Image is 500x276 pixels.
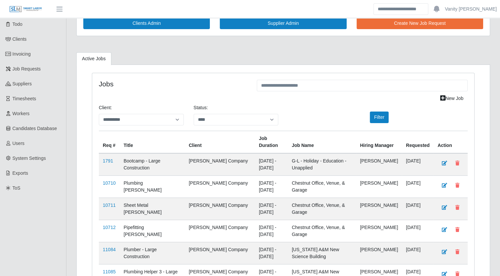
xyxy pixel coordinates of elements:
[103,247,116,252] a: 11084
[288,198,356,220] td: Chestnut Office, Venue, & Garage
[356,153,402,176] td: [PERSON_NAME]
[436,93,468,104] a: New Job
[402,198,434,220] td: [DATE]
[288,153,356,176] td: G-L - Holiday - Education - Unapplied
[120,175,185,198] td: Plumbing [PERSON_NAME]
[120,198,185,220] td: Sheet Metal [PERSON_NAME]
[255,198,288,220] td: [DATE] - [DATE]
[370,112,389,123] button: Filter
[13,81,32,86] span: Suppliers
[13,66,41,71] span: Job Requests
[185,220,255,242] td: [PERSON_NAME] Company
[13,22,22,27] span: Todo
[194,104,208,111] label: Status:
[120,242,185,264] td: Plumber - Large Construction
[288,175,356,198] td: Chestnut Office, Venue, & Garage
[185,131,255,153] th: Client
[13,156,46,161] span: System Settings
[185,175,255,198] td: [PERSON_NAME] Company
[13,36,27,42] span: Clients
[434,131,468,153] th: Action
[13,170,28,176] span: Exports
[99,80,247,88] h4: Jobs
[402,131,434,153] th: Requested
[120,131,185,153] th: Title
[13,51,31,57] span: Invoicing
[288,131,356,153] th: Job Name
[103,158,113,163] a: 1791
[103,203,116,208] a: 10711
[103,269,116,274] a: 11085
[288,242,356,264] td: [US_STATE] A&M New Science Building
[9,6,42,13] img: SLM Logo
[288,220,356,242] td: Chestnut Office, Venue, & Garage
[99,131,120,153] th: Req #
[255,220,288,242] td: [DATE] - [DATE]
[356,242,402,264] td: [PERSON_NAME]
[83,18,210,29] a: Clients Admin
[103,180,116,186] a: 10710
[255,153,288,176] td: [DATE] - [DATE]
[357,18,483,29] a: Create New Job Request
[220,18,346,29] a: Supplier Admin
[103,225,116,230] a: 10712
[402,242,434,264] td: [DATE]
[120,153,185,176] td: Bootcamp - Large Construction
[99,104,112,111] label: Client:
[13,126,57,131] span: Candidates Database
[445,6,497,13] a: Vanity [PERSON_NAME]
[76,52,111,65] a: Active Jobs
[13,185,20,191] span: ToS
[185,153,255,176] td: [PERSON_NAME] Company
[402,175,434,198] td: [DATE]
[356,175,402,198] td: [PERSON_NAME]
[13,141,25,146] span: Users
[185,242,255,264] td: [PERSON_NAME] Company
[13,96,36,101] span: Timesheets
[402,153,434,176] td: [DATE]
[185,198,255,220] td: [PERSON_NAME] Company
[255,131,288,153] th: Job Duration
[255,242,288,264] td: [DATE] - [DATE]
[120,220,185,242] td: Pipefitting [PERSON_NAME]
[356,131,402,153] th: Hiring Manager
[255,175,288,198] td: [DATE] - [DATE]
[356,220,402,242] td: [PERSON_NAME]
[13,111,30,116] span: Workers
[356,198,402,220] td: [PERSON_NAME]
[373,3,428,15] input: Search
[402,220,434,242] td: [DATE]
